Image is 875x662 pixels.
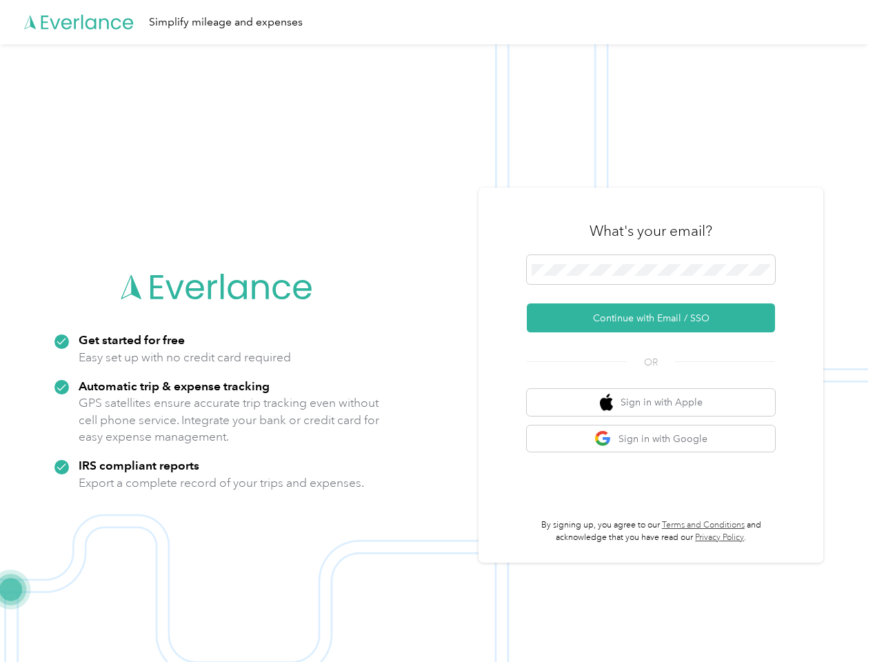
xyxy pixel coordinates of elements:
h3: What's your email? [590,221,712,241]
strong: Get started for free [79,332,185,347]
a: Terms and Conditions [662,520,745,530]
button: Continue with Email / SSO [527,303,775,332]
button: apple logoSign in with Apple [527,389,775,416]
p: By signing up, you agree to our and acknowledge that you have read our . [527,519,775,543]
img: apple logo [600,394,614,411]
a: Privacy Policy [695,532,744,543]
span: OR [627,355,675,370]
p: Export a complete record of your trips and expenses. [79,474,364,492]
img: google logo [594,430,612,448]
div: Simplify mileage and expenses [149,14,303,31]
p: GPS satellites ensure accurate trip tracking even without cell phone service. Integrate your bank... [79,394,380,445]
p: Easy set up with no credit card required [79,349,291,366]
button: google logoSign in with Google [527,425,775,452]
strong: IRS compliant reports [79,458,199,472]
strong: Automatic trip & expense tracking [79,379,270,393]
